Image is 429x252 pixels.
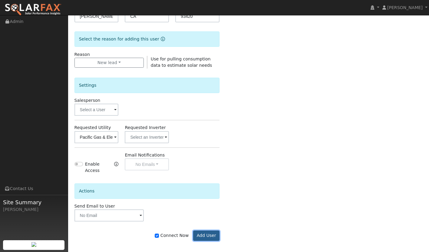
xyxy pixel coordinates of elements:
input: Select a Utility [74,131,119,143]
input: Select a User [74,104,119,116]
label: Enable Access [85,161,113,174]
label: Salesperson [74,97,101,104]
div: Settings [74,78,220,93]
div: Select the reason for adding this user [74,31,220,47]
label: Send Email to User [74,203,115,209]
label: Connect Now [155,232,189,239]
label: Email Notifications [125,152,165,158]
span: Site Summary [3,198,65,206]
span: Use for pulling consumption data to estimate solar needs [151,57,212,68]
a: Enable Access [114,161,118,174]
input: Select an Inverter [125,131,169,143]
img: retrieve [31,242,36,247]
input: Connect Now [155,234,159,238]
button: Add User [193,231,219,241]
span: [PERSON_NAME] [387,5,423,10]
img: SolarFax [5,3,61,16]
label: Reason [74,51,90,58]
button: New lead [74,58,144,68]
div: Actions [74,183,220,199]
label: Requested Utility [74,124,111,131]
input: No Email [74,209,144,221]
div: [PERSON_NAME] [3,206,65,213]
a: Reason for new user [159,37,165,41]
label: Requested Inverter [125,124,166,131]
